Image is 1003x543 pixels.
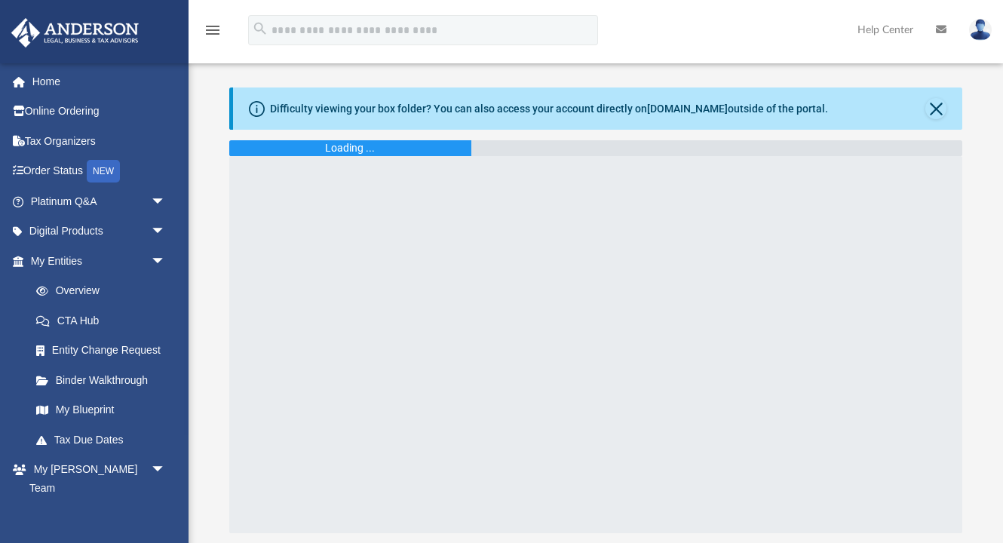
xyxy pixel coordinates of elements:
[21,425,189,455] a: Tax Due Dates
[270,101,828,117] div: Difficulty viewing your box folder? You can also access your account directly on outside of the p...
[11,156,189,187] a: Order StatusNEW
[21,276,189,306] a: Overview
[151,216,181,247] span: arrow_drop_down
[21,305,189,336] a: CTA Hub
[7,18,143,48] img: Anderson Advisors Platinum Portal
[151,186,181,217] span: arrow_drop_down
[11,455,181,503] a: My [PERSON_NAME] Teamarrow_drop_down
[11,186,189,216] a: Platinum Q&Aarrow_drop_down
[647,103,728,115] a: [DOMAIN_NAME]
[969,19,992,41] img: User Pic
[87,160,120,183] div: NEW
[204,29,222,39] a: menu
[11,246,189,276] a: My Entitiesarrow_drop_down
[11,66,189,97] a: Home
[21,336,189,366] a: Entity Change Request
[151,455,181,486] span: arrow_drop_down
[204,21,222,39] i: menu
[151,246,181,277] span: arrow_drop_down
[325,140,375,156] div: Loading ...
[925,98,946,119] button: Close
[252,20,268,37] i: search
[21,395,181,425] a: My Blueprint
[11,216,189,247] a: Digital Productsarrow_drop_down
[11,97,189,127] a: Online Ordering
[21,365,189,395] a: Binder Walkthrough
[11,126,189,156] a: Tax Organizers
